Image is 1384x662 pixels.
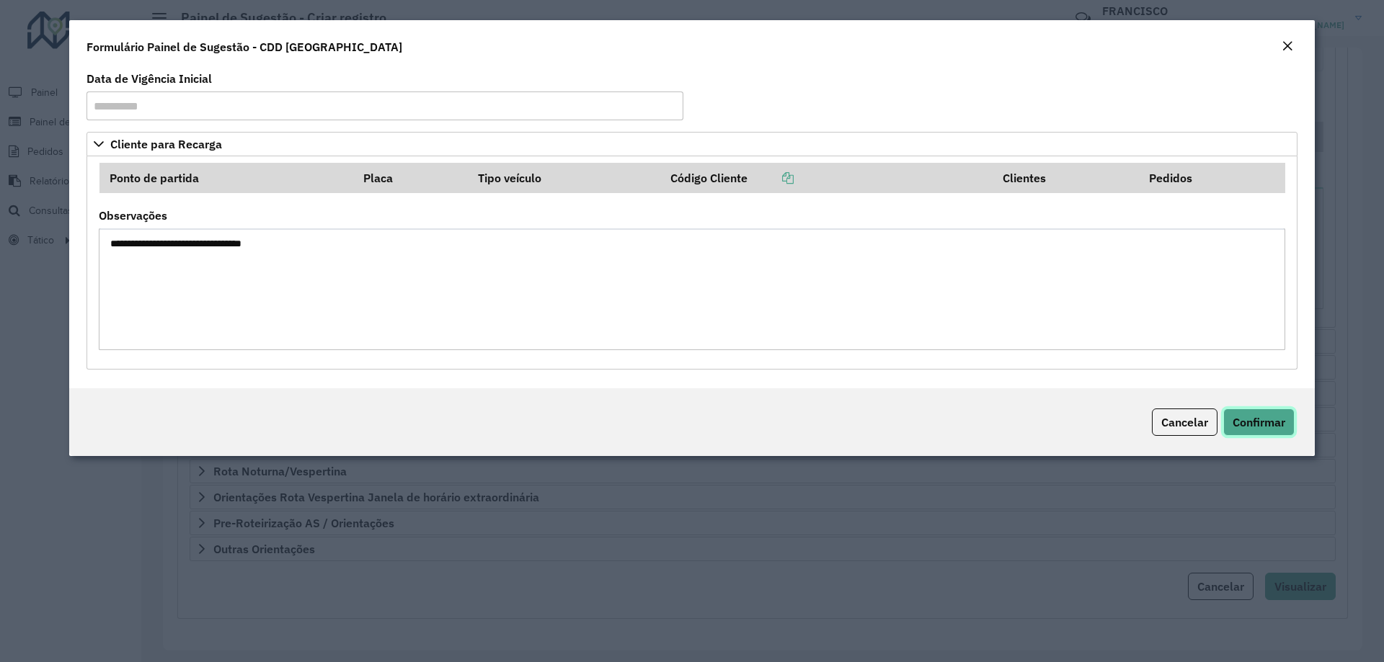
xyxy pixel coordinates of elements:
[1223,408,1295,436] button: Confirmar
[86,38,402,55] h4: Formulário Painel de Sugestão - CDD [GEOGRAPHIC_DATA]
[110,138,222,150] span: Cliente para Recarga
[353,163,468,193] th: Placa
[86,70,212,87] label: Data de Vigência Inicial
[1161,415,1208,429] span: Cancelar
[748,171,794,185] a: Copiar
[86,132,1297,156] a: Cliente para Recarga
[1152,408,1217,436] button: Cancelar
[1282,40,1293,52] em: Fechar
[1139,163,1285,193] th: Pedidos
[99,163,354,193] th: Ponto de partida
[661,163,993,193] th: Código Cliente
[99,207,167,224] label: Observações
[86,156,1297,370] div: Cliente para Recarga
[1277,37,1297,56] button: Close
[468,163,661,193] th: Tipo veículo
[1233,415,1285,429] span: Confirmar
[993,163,1139,193] th: Clientes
